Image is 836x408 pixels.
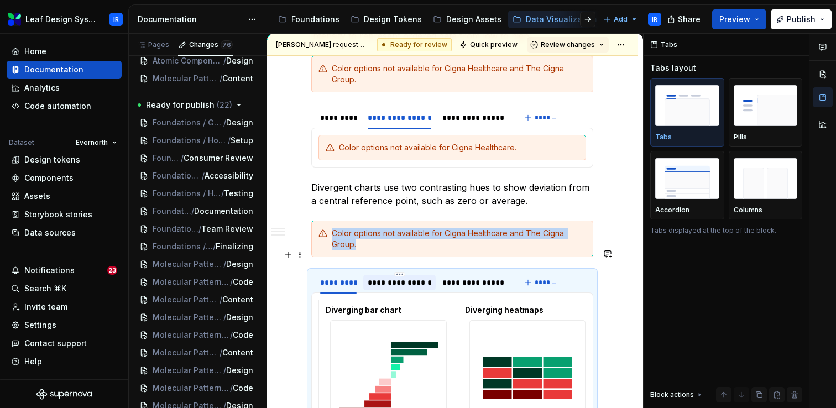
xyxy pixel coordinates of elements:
[153,365,223,376] span: Molecular Patterns / Mobile Native / Back to Top
[7,206,122,223] a: Storybook stories
[226,312,253,323] span: Design
[652,15,657,24] div: IR
[8,13,21,26] img: 6e787e26-f4c0-4230-8924-624fe4a2d214.png
[470,40,518,49] span: Quick preview
[429,11,506,28] a: Design Assets
[135,52,260,70] a: Atomic Components / Mobile Native / Select Tile/Design
[24,154,80,165] div: Design tokens
[71,135,122,150] button: Evernorth
[135,308,260,326] a: Molecular Patterns / Web / Radio / Check Tag Group/Design
[135,132,260,149] a: Foundations / How to / Design Component Process/Setup
[135,114,260,132] a: Foundations / Get started/Design
[194,206,253,217] span: Documentation
[655,85,719,125] img: placeholder
[655,133,672,142] p: Tabs
[135,344,260,362] a: Molecular Patterns / Web / Radio / Check Tag Group/Content
[135,273,260,291] a: Molecular Patterns / Web / Back to Top/Code
[7,151,122,169] a: Design tokens
[364,14,422,25] div: Design Tokens
[222,347,253,358] span: Content
[24,301,67,312] div: Invite team
[222,294,253,305] span: Content
[220,73,222,84] span: /
[217,100,232,109] span: ( 22 )
[24,283,66,294] div: Search ⌘K
[332,228,586,250] div: Color options not available for Cigna Healthcare and The Cigna Group.
[230,383,233,394] span: /
[24,172,74,184] div: Components
[201,223,253,234] span: Team Review
[153,294,220,305] span: Molecular Patterns / Web / Back to Top
[678,14,701,25] span: Share
[224,188,253,199] span: Testing
[7,298,122,316] a: Invite team
[153,117,223,128] span: Foundations / Get started
[153,241,213,252] span: Foundations / How to / Design Component Process
[7,261,122,279] button: Notifications23
[137,40,169,49] div: Pages
[24,338,87,349] div: Contact support
[719,14,750,25] span: Preview
[198,223,201,234] span: /
[274,11,344,28] a: Foundations
[153,73,220,84] span: Molecular Patterns / Mobile Native / Back to Top
[153,276,230,287] span: Molecular Patterns / Web / Back to Top
[221,188,224,199] span: /
[456,37,522,53] button: Quick preview
[223,312,226,323] span: /
[153,206,191,217] span: Foundations / How to / Design Component Process
[135,202,260,220] a: Foundations / How to / Design Component Process/Documentation
[153,188,221,199] span: Foundations / How to / Design Component Process
[7,61,122,79] a: Documentation
[222,73,253,84] span: Content
[7,43,122,60] a: Home
[226,259,253,270] span: Design
[153,259,223,270] span: Molecular Patterns / Web / Back to Top
[213,241,216,252] span: /
[326,305,401,315] strong: Diverging bar chart
[339,142,579,153] div: Color options not available for Cigna Healthcare.
[7,353,122,370] button: Help
[233,329,253,341] span: Code
[2,7,126,31] button: Leaf Design SystemIR
[153,135,228,146] span: Foundations / How to / Design Component Process
[107,266,117,275] span: 23
[135,96,260,114] button: Ready for publish (22)
[787,14,816,25] span: Publish
[135,362,260,379] a: Molecular Patterns / Mobile Native / Back to Top/Design
[7,97,122,115] a: Code automation
[220,347,222,358] span: /
[135,185,260,202] a: Foundations / How to / Design Component Process/Testing
[508,11,602,28] a: Data Visualization
[24,46,46,57] div: Home
[662,9,708,29] button: Share
[205,170,253,181] span: Accessibility
[220,294,222,305] span: /
[734,85,798,125] img: placeholder
[135,238,260,255] a: Foundations / How to / Design Component Process/Finalizing
[7,334,122,352] button: Contact support
[771,9,832,29] button: Publish
[216,241,253,252] span: Finalizing
[24,356,42,367] div: Help
[734,206,762,215] p: Columns
[135,220,260,238] a: Foundations / How to / Design Component Process/Team Review
[650,226,802,235] p: Tabs displayed at the top of the block.
[223,55,226,66] span: /
[153,153,181,164] span: Foundations / How to / Design Component Process
[138,14,242,25] div: Documentation
[729,78,803,147] button: placeholderPills
[228,135,231,146] span: /
[9,138,34,147] div: Dataset
[650,390,694,399] div: Block actions
[24,265,75,276] div: Notifications
[7,280,122,297] button: Search ⌘K
[135,149,260,167] a: Foundations / How to / Design Component Process/Consumer Review
[655,206,689,215] p: Accordion
[276,40,368,49] span: requested a review.
[184,153,253,164] span: Consumer Review
[24,227,76,238] div: Data sources
[146,100,232,111] span: Ready for publish
[135,167,260,185] a: Foundations / How to / Design Component Process/Accessibility
[465,305,544,315] strong: Diverging heatmaps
